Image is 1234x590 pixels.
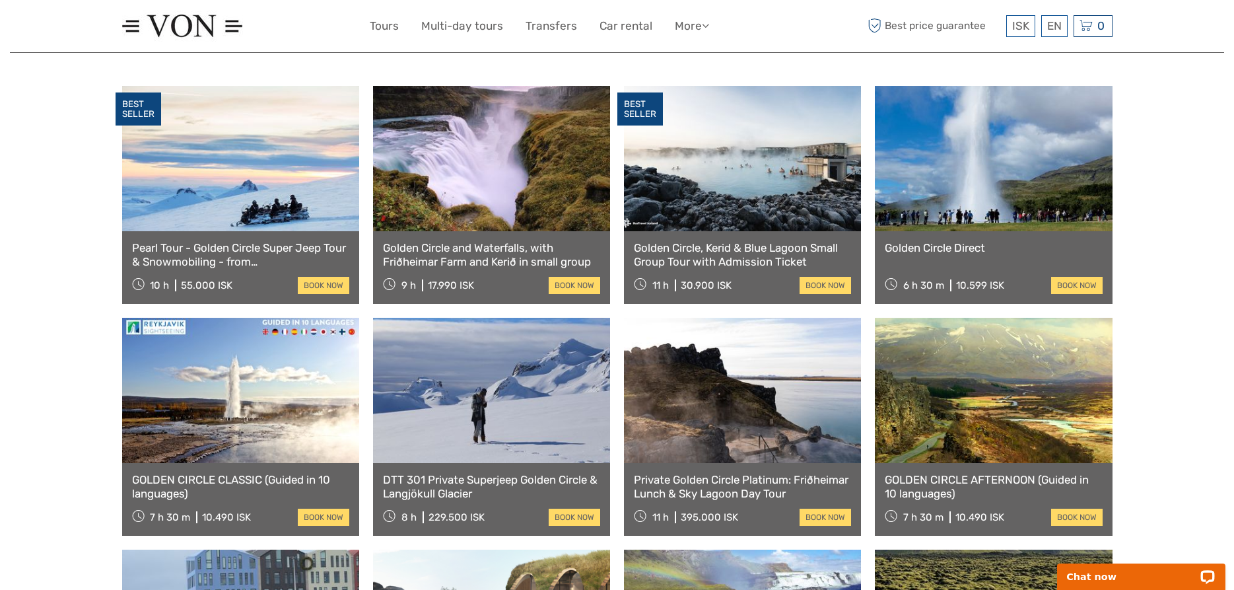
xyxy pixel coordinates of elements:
[903,279,944,291] span: 6 h 30 m
[370,17,399,36] a: Tours
[885,473,1102,500] a: GOLDEN CIRCLE AFTERNOON (Guided in 10 languages)
[526,17,577,36] a: Transfers
[428,279,474,291] div: 17.990 ISK
[549,509,600,526] a: book now
[681,279,732,291] div: 30.900 ISK
[132,473,349,500] a: GOLDEN CIRCLE CLASSIC (Guided in 10 languages)
[652,279,669,291] span: 11 h
[800,277,851,294] a: book now
[652,511,669,523] span: 11 h
[150,511,190,523] span: 7 h 30 m
[865,15,1003,37] span: Best price guarantee
[298,277,349,294] a: book now
[383,473,600,500] a: DTT 301 Private Superjeep Golden Circle & Langjökull Glacier
[1051,277,1103,294] a: book now
[421,17,503,36] a: Multi-day tours
[617,92,663,126] div: BEST SELLER
[428,511,485,523] div: 229.500 ISK
[1048,548,1234,590] iframe: LiveChat chat widget
[132,241,349,268] a: Pearl Tour - Golden Circle Super Jeep Tour & Snowmobiling - from [GEOGRAPHIC_DATA]
[150,279,169,291] span: 10 h
[600,17,652,36] a: Car rental
[634,473,851,500] a: Private Golden Circle Platinum: Friðheimar Lunch & Sky Lagoon Day Tour
[955,511,1004,523] div: 10.490 ISK
[122,10,243,42] img: 1574-8e98ae90-1d34-46d6-9ccb-78f4724058c1_logo_small.jpg
[1095,19,1107,32] span: 0
[800,509,851,526] a: book now
[681,511,738,523] div: 395.000 ISK
[181,279,232,291] div: 55.000 ISK
[956,279,1004,291] div: 10.599 ISK
[298,509,349,526] a: book now
[401,511,417,523] span: 8 h
[116,92,161,126] div: BEST SELLER
[903,511,943,523] span: 7 h 30 m
[401,279,416,291] span: 9 h
[885,241,1102,254] a: Golden Circle Direct
[202,511,251,523] div: 10.490 ISK
[549,277,600,294] a: book now
[1041,15,1068,37] div: EN
[383,241,600,268] a: Golden Circle and Waterfalls, with Friðheimar Farm and Kerið in small group
[1012,19,1029,32] span: ISK
[675,17,709,36] a: More
[634,241,851,268] a: Golden Circle, Kerid & Blue Lagoon Small Group Tour with Admission Ticket
[1051,509,1103,526] a: book now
